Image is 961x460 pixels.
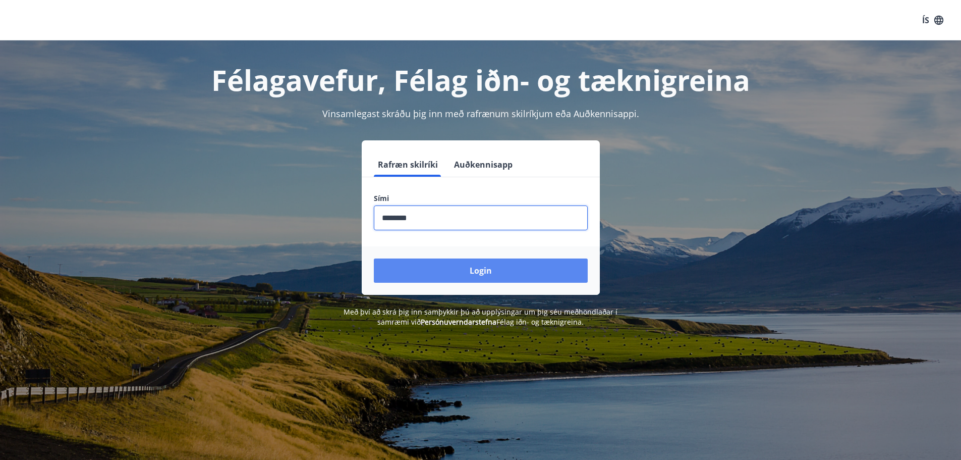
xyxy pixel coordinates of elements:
[374,259,588,283] button: Login
[421,317,496,327] a: Persónuverndarstefna
[344,307,617,327] span: Með því að skrá þig inn samþykkir þú að upplýsingar um þig séu meðhöndlaðar í samræmi við Félag i...
[322,108,639,120] span: Vinsamlegast skráðu þig inn með rafrænum skilríkjum eða Auðkennisappi.
[374,193,588,203] label: Sími
[917,11,949,29] button: ÍS
[374,152,442,177] button: Rafræn skilríki
[130,61,832,99] h1: Félagavefur, Félag iðn- og tæknigreina
[450,152,517,177] button: Auðkennisapp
